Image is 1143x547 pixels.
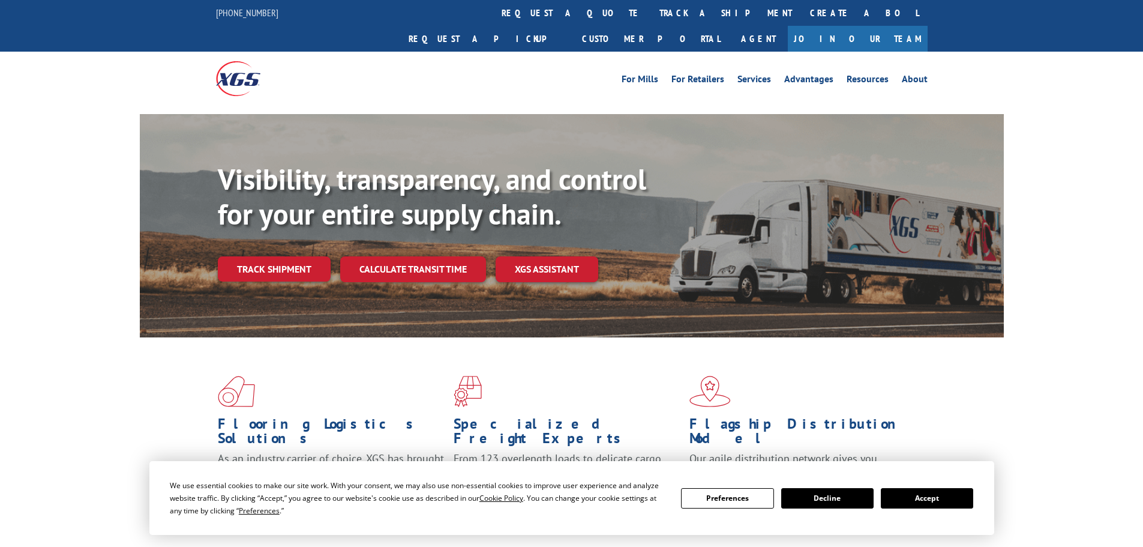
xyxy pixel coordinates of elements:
[689,417,916,452] h1: Flagship Distribution Model
[881,488,973,509] button: Accept
[218,452,444,494] span: As an industry carrier of choice, XGS has brought innovation and dedication to flooring logistics...
[454,452,680,505] p: From 123 overlength loads to delicate cargo, our experienced staff knows the best way to move you...
[729,26,788,52] a: Agent
[622,74,658,88] a: For Mills
[902,74,928,88] a: About
[781,488,874,509] button: Decline
[218,160,646,232] b: Visibility, transparency, and control for your entire supply chain.
[218,376,255,407] img: xgs-icon-total-supply-chain-intelligence-red
[479,493,523,503] span: Cookie Policy
[170,479,667,517] div: We use essential cookies to make our site work. With your consent, we may also use non-essential ...
[400,26,573,52] a: Request a pickup
[573,26,729,52] a: Customer Portal
[689,376,731,407] img: xgs-icon-flagship-distribution-model-red
[218,417,445,452] h1: Flooring Logistics Solutions
[788,26,928,52] a: Join Our Team
[784,74,833,88] a: Advantages
[681,488,773,509] button: Preferences
[239,506,280,516] span: Preferences
[216,7,278,19] a: [PHONE_NUMBER]
[671,74,724,88] a: For Retailers
[149,461,994,535] div: Cookie Consent Prompt
[737,74,771,88] a: Services
[454,376,482,407] img: xgs-icon-focused-on-flooring-red
[847,74,889,88] a: Resources
[496,256,598,282] a: XGS ASSISTANT
[689,452,910,480] span: Our agile distribution network gives you nationwide inventory management on demand.
[218,256,331,282] a: Track shipment
[340,256,486,282] a: Calculate transit time
[454,417,680,452] h1: Specialized Freight Experts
